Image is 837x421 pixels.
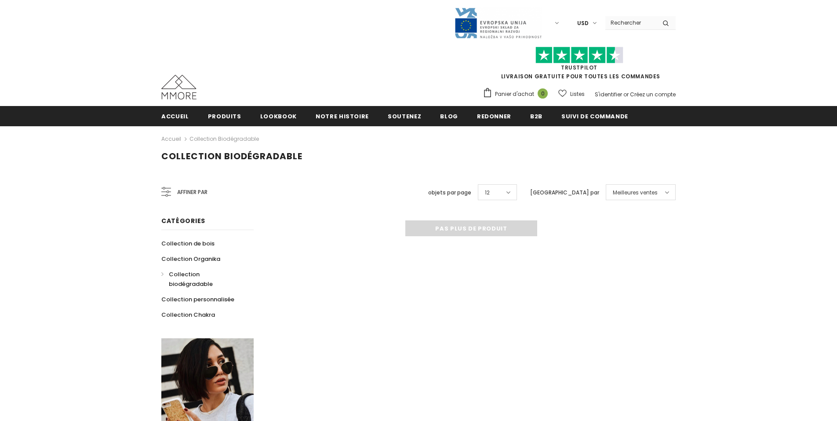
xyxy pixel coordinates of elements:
a: Accueil [161,106,189,126]
a: Javni Razpis [454,19,542,26]
a: B2B [530,106,542,126]
span: 0 [538,88,548,99]
a: Redonner [477,106,511,126]
input: Search Site [605,16,656,29]
span: Collection biodégradable [161,150,302,162]
span: Collection de bois [161,239,215,248]
span: or [623,91,629,98]
a: Lookbook [260,106,297,126]
a: Accueil [161,134,181,144]
span: soutenez [388,112,421,121]
img: Faites confiance aux étoiles pilotes [535,47,623,64]
span: Affiner par [177,187,207,197]
span: B2B [530,112,542,121]
a: Collection Organika [161,251,220,267]
span: Catégories [161,216,205,225]
span: Blog [440,112,458,121]
span: Collection personnalisée [161,295,234,304]
span: Notre histoire [316,112,369,121]
a: Collection biodégradable [189,135,259,143]
a: S'identifier [595,91,622,98]
span: Accueil [161,112,189,121]
a: Collection biodégradable [161,267,244,292]
span: Produits [208,112,241,121]
span: Meilleures ventes [613,188,658,197]
a: Notre histoire [316,106,369,126]
a: Blog [440,106,458,126]
span: Lookbook [260,112,297,121]
a: TrustPilot [561,64,597,71]
span: USD [577,19,589,28]
span: 12 [485,188,490,197]
span: Collection biodégradable [169,270,213,288]
a: Créez un compte [630,91,676,98]
span: LIVRAISON GRATUITE POUR TOUTES LES COMMANDES [483,51,676,80]
label: [GEOGRAPHIC_DATA] par [530,188,599,197]
label: objets par page [428,188,471,197]
img: Javni Razpis [454,7,542,39]
span: Collection Chakra [161,311,215,319]
a: Listes [558,86,585,102]
span: Suivi de commande [561,112,628,121]
span: Collection Organika [161,255,220,263]
a: soutenez [388,106,421,126]
a: Produits [208,106,241,126]
span: Panier d'achat [495,90,534,99]
a: Panier d'achat 0 [483,88,552,101]
img: Cas MMORE [161,75,197,99]
span: Redonner [477,112,511,121]
span: Listes [570,90,585,99]
a: Collection Chakra [161,307,215,322]
a: Suivi de commande [561,106,628,126]
a: Collection de bois [161,236,215,251]
a: Collection personnalisée [161,292,234,307]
